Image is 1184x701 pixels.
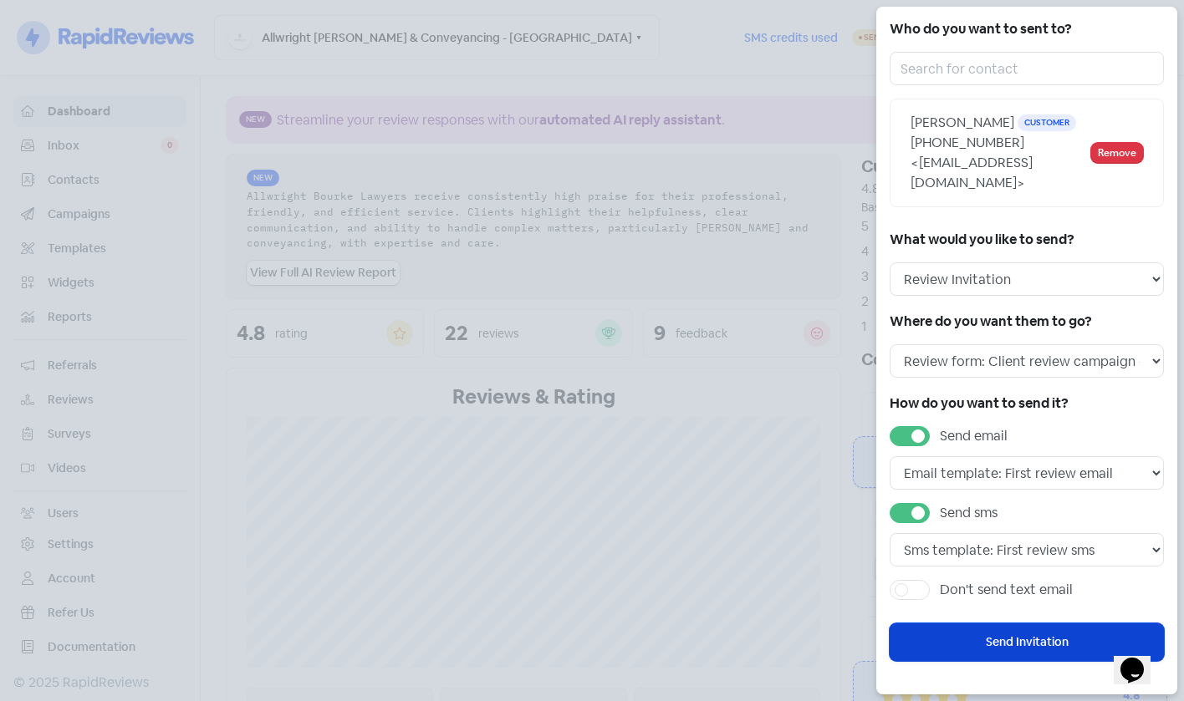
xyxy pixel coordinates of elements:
label: Don't send text email [940,580,1073,600]
button: Send Invitation [890,623,1164,661]
iframe: chat widget [1114,634,1167,684]
span: Customer [1018,114,1076,131]
h5: What would you like to send? [890,227,1164,252]
span: <[EMAIL_ADDRESS][DOMAIN_NAME]> [911,154,1033,191]
h5: How do you want to send it? [890,391,1164,416]
div: [PHONE_NUMBER] [911,133,1091,193]
button: Remove [1091,143,1143,163]
h5: Who do you want to sent to? [890,17,1164,42]
span: [PERSON_NAME] [911,114,1014,131]
h5: Where do you want them to go? [890,309,1164,334]
label: Send email [940,426,1008,446]
label: Send sms [940,503,998,523]
input: Search for contact [890,52,1164,85]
